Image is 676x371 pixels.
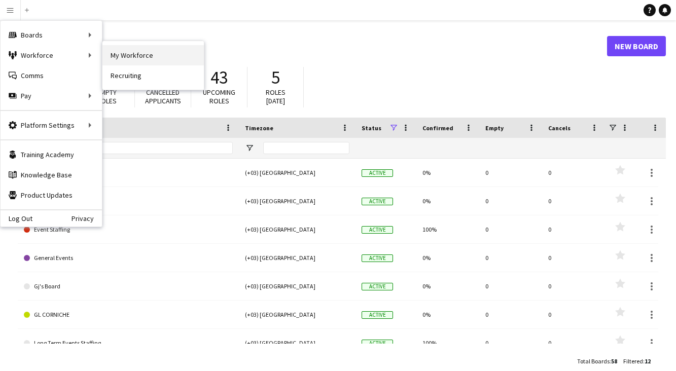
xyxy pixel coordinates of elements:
span: Empty [485,124,504,132]
span: Cancelled applicants [145,88,181,105]
span: Active [362,254,393,262]
a: Training Academy [1,144,102,165]
div: 0 [542,215,605,243]
h1: Boards [18,39,607,54]
span: Timezone [245,124,273,132]
div: 0 [542,187,605,215]
span: Active [362,198,393,205]
div: : [577,351,617,371]
a: GL CORNICHE [24,301,233,329]
span: 12 [645,357,651,365]
a: Long Term Events Staffing [24,329,233,357]
a: Comms [1,65,102,86]
div: 100% [416,215,479,243]
div: 0 [479,301,542,328]
div: 0 [479,215,542,243]
input: Timezone Filter Input [263,142,349,154]
a: Privacy [72,214,102,222]
div: 0 [479,187,542,215]
div: 0% [416,301,479,328]
a: General Events [24,244,233,272]
span: 43 [210,66,228,89]
div: 0% [416,159,479,187]
div: 0 [479,159,542,187]
span: Empty roles [97,88,117,105]
span: Active [362,283,393,290]
span: Active [362,311,393,319]
div: (+03) [GEOGRAPHIC_DATA] [239,215,355,243]
a: Recruiting [102,65,204,86]
div: 0 [479,272,542,300]
a: Log Out [1,214,32,222]
span: Cancels [548,124,571,132]
div: 0 [542,159,605,187]
span: Active [362,340,393,347]
a: Gj's Board [24,272,233,301]
a: Product Updates [1,185,102,205]
div: Platform Settings [1,115,102,135]
div: : [623,351,651,371]
div: 100% [416,329,479,357]
div: (+03) [GEOGRAPHIC_DATA] [239,159,355,187]
div: 0 [542,244,605,272]
div: 0% [416,244,479,272]
button: Open Filter Menu [245,143,254,153]
div: (+03) [GEOGRAPHIC_DATA] [239,272,355,300]
div: 0 [479,244,542,272]
a: Event Staffing [24,215,233,244]
div: 0 [542,329,605,357]
div: Boards [1,25,102,45]
span: Upcoming roles [203,88,235,105]
span: 58 [611,357,617,365]
span: Confirmed [422,124,453,132]
span: Active [362,169,393,177]
div: (+03) [GEOGRAPHIC_DATA] [239,187,355,215]
input: Board name Filter Input [42,142,233,154]
div: 0 [479,329,542,357]
a: 974 FASHION SHOW [24,159,233,187]
div: 0% [416,272,479,300]
a: Knowledge Base [1,165,102,185]
div: (+03) [GEOGRAPHIC_DATA] [239,301,355,328]
span: Status [362,124,381,132]
span: Filtered [623,357,643,365]
a: My Workforce [102,45,204,65]
span: Active [362,226,393,234]
div: Workforce [1,45,102,65]
div: (+03) [GEOGRAPHIC_DATA] [239,244,355,272]
span: Total Boards [577,357,610,365]
div: (+03) [GEOGRAPHIC_DATA] [239,329,355,357]
span: 5 [271,66,280,89]
div: 0% [416,187,479,215]
div: 0 [542,272,605,300]
a: New Board [607,36,666,56]
a: AFC [24,187,233,215]
span: Roles [DATE] [266,88,286,105]
div: Pay [1,86,102,106]
div: 0 [542,301,605,328]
